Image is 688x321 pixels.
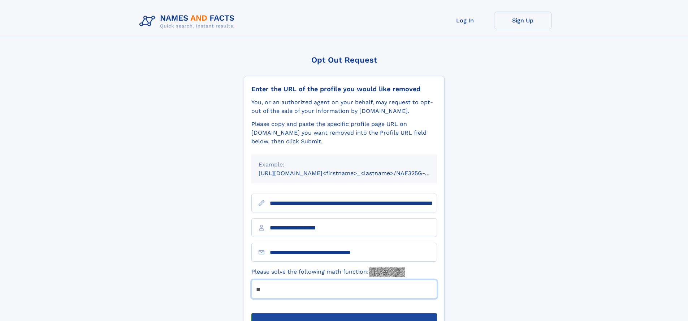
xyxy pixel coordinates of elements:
div: Please copy and paste the specific profile page URL on [DOMAIN_NAME] you want removed into the Pr... [251,120,437,146]
div: Opt Out Request [244,55,445,64]
div: You, or an authorized agent on your behalf, may request to opt-out of the sale of your informatio... [251,98,437,115]
div: Example: [259,160,430,169]
img: Logo Names and Facts [137,12,241,31]
a: Sign Up [494,12,552,29]
div: Enter the URL of the profile you would like removed [251,85,437,93]
a: Log In [436,12,494,29]
label: Please solve the following math function: [251,267,405,277]
small: [URL][DOMAIN_NAME]<firstname>_<lastname>/NAF325G-xxxxxxxx [259,170,451,177]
